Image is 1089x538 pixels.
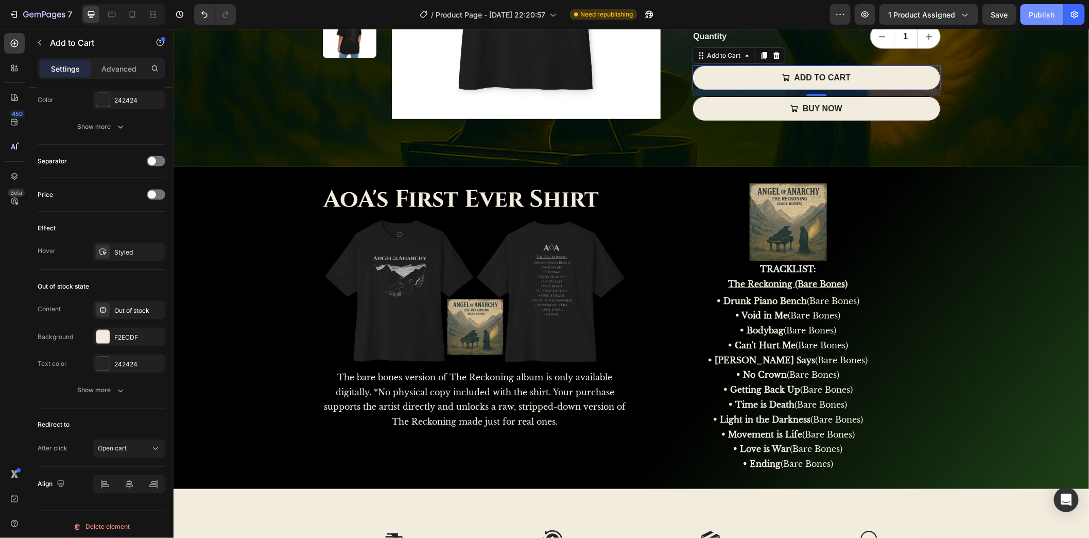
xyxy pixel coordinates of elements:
strong: • [PERSON_NAME] Says [535,326,642,337]
div: Add to Cart [532,22,569,31]
div: Out of stock [114,306,163,315]
strong: • Love is War [560,415,617,425]
div: Content [38,305,61,314]
button: 1 product assigned [879,4,978,25]
span: (Bare Bones) [548,400,681,411]
u: The Reckoning (Bare Bones) [555,250,675,260]
strong: • Void in Me [562,281,615,292]
div: Price [38,190,53,199]
span: Open cart [98,445,127,452]
strong: • Movement is Life [548,400,629,411]
span: (Bare Bones) [535,326,695,337]
button: Show more [38,381,165,400]
span: Product Page - [DATE] 22:20:57 [436,9,545,20]
strong: • Bodybag [566,296,610,307]
span: (Bare Bones) [550,356,679,366]
span: (Bare Bones) [563,341,666,351]
strong: • Time is Death [556,371,621,381]
strong: TRACKLIST: [586,235,643,245]
span: / [431,9,434,20]
button: Show more [38,117,165,136]
div: Styled [114,248,163,257]
strong: • Ending [569,430,607,440]
button: ADD TO CART [519,37,767,61]
span: (Bare Bones) [569,430,660,440]
div: 242424 [114,360,163,369]
div: Align [38,478,67,492]
div: Show more [78,122,126,132]
span: Need republishing [580,10,633,19]
p: Advanced [101,63,136,74]
div: Hover [38,246,56,256]
div: Undo/Redo [194,4,236,25]
span: (Bare Bones) [562,281,667,292]
div: Show more [78,385,126,396]
strong: • No Crown [563,341,614,351]
div: Delete element [73,521,130,533]
div: F2ECDF [114,333,163,342]
strong: • Light in the Darkness [540,385,637,396]
div: Color [38,95,54,105]
button: BUY NOW [519,68,767,92]
span: (Bare Bones) [555,311,675,322]
strong: • Getting Back Up [550,356,627,366]
button: Delete element [38,519,165,535]
span: (Bare Bones) [556,371,674,381]
span: (Bare Bones) [560,415,669,425]
span: Save [991,10,1008,19]
div: Text color [38,359,67,368]
button: Publish [1021,4,1064,25]
div: ADD TO CART [621,44,678,55]
div: BUY NOW [629,75,669,86]
div: Open Intercom Messenger [1054,487,1079,512]
div: Separator [38,157,67,166]
img: gempages_569991745190757600-d58294e7-ee13-406f-95ef-d66e6e062d9f.png [576,155,653,232]
div: Publish [1029,9,1055,20]
span: The bare bones version of The Reckoning album is only available digitally. *No physical copy incl... [151,343,453,398]
div: 242424 [114,96,163,105]
strong: AoA's First Ever Shirt [150,155,426,187]
span: (Bare Bones) [566,296,663,307]
strong: • Drunk Piano Bench [543,267,633,277]
div: Background [38,332,73,342]
span: 1 product assigned [888,9,955,20]
p: Add to Cart [50,37,137,49]
strong: • Can't Hurt Me [555,311,622,322]
button: 7 [4,4,77,25]
p: 7 [67,8,72,21]
img: gempages_569991745190757600-ee73887d-d77b-4fc7-848b-41fc2e43b3a1.png [149,188,454,340]
div: 450 [10,110,25,118]
span: (Bare Bones) [540,385,689,396]
button: Open cart [93,440,165,458]
button: Save [982,4,1016,25]
span: (Bare Bones) [543,267,686,277]
p: Settings [51,63,80,74]
div: Effect [38,224,56,233]
div: Beta [8,189,25,197]
div: Out of stock state [38,282,89,291]
div: Redirect to [38,421,70,430]
div: After click [38,444,67,453]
